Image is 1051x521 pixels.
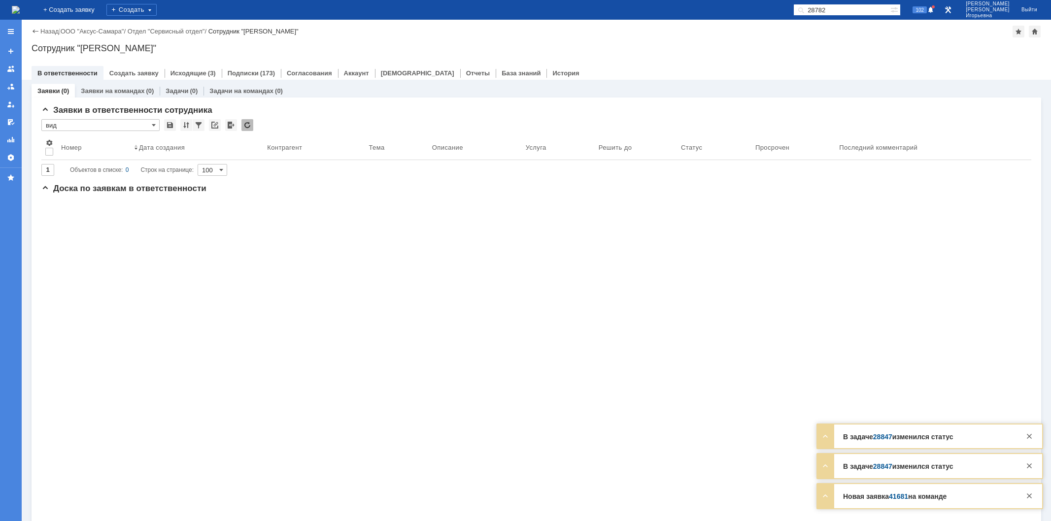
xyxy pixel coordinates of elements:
[139,144,185,151] div: Дата создания
[3,97,19,112] a: Мои заявки
[37,87,60,95] a: Заявки
[522,135,595,160] th: Услуга
[208,28,299,35] div: Сотрудник "[PERSON_NAME]"
[1013,26,1024,37] div: Добавить в избранное
[1029,26,1041,37] div: Сделать домашней страницей
[128,28,208,35] div: /
[843,492,947,500] strong: Новая заявка на команде
[966,13,1010,19] span: Игорьевна
[45,139,53,147] span: Настройки
[432,144,463,151] div: Описание
[166,87,188,95] a: Задачи
[126,164,129,176] div: 0
[209,87,273,95] a: Задачи на командах
[755,144,789,151] div: Просрочен
[32,43,1041,53] div: Сотрудник "[PERSON_NAME]"
[1023,430,1035,442] div: Закрыть
[260,69,275,77] div: (173)
[190,87,198,95] div: (0)
[81,87,144,95] a: Заявки на командах
[839,144,917,151] div: Последний комментарий
[41,184,206,193] span: Доска по заявкам в ответственности
[275,87,283,95] div: (0)
[61,28,124,35] a: ООО "Аксус-Самара"
[37,69,98,77] a: В ответственности
[225,119,237,131] div: Экспорт списка
[365,135,428,160] th: Тема
[146,87,154,95] div: (0)
[843,433,953,441] strong: В задаче изменился статус
[128,28,205,35] a: Отдел "Сервисный отдел"
[70,164,194,176] i: Строк на странице:
[1023,460,1035,472] div: Закрыть
[942,4,954,16] a: Перейти в интерфейс администратора
[3,79,19,95] a: Заявки в моей ответственности
[61,87,69,95] div: (0)
[344,69,369,77] a: Аккаунт
[263,135,365,160] th: Контрагент
[913,6,927,13] span: 102
[3,43,19,59] a: Создать заявку
[170,69,206,77] a: Исходящие
[3,61,19,77] a: Заявки на командах
[3,114,19,130] a: Мои согласования
[819,460,831,472] div: Развернуть
[130,135,263,160] th: Дата создания
[208,69,216,77] div: (3)
[193,119,204,131] div: Фильтрация...
[819,430,831,442] div: Развернуть
[109,69,159,77] a: Создать заявку
[681,144,702,151] div: Статус
[12,6,20,14] a: Перейти на домашнюю страницу
[843,462,953,470] strong: В задаче изменился статус
[209,119,221,131] div: Скопировать ссылку на список
[59,27,60,34] div: |
[12,6,20,14] img: logo
[3,132,19,148] a: Отчеты
[526,144,546,151] div: Услуга
[966,7,1010,13] span: [PERSON_NAME]
[106,4,157,16] div: Создать
[966,1,1010,7] span: [PERSON_NAME]
[267,144,302,151] div: Контрагент
[552,69,579,77] a: История
[889,492,908,500] a: 41681
[381,69,454,77] a: [DEMOGRAPHIC_DATA]
[228,69,259,77] a: Подписки
[61,28,128,35] div: /
[873,462,892,470] a: 28847
[599,144,632,151] div: Решить до
[164,119,176,131] div: Сохранить вид
[677,135,751,160] th: Статус
[241,119,253,131] div: Обновлять список
[3,150,19,165] a: Настройки
[890,4,900,14] span: Расширенный поиск
[57,135,130,160] th: Номер
[61,144,82,151] div: Номер
[41,105,212,115] span: Заявки в ответственности сотрудника
[70,166,123,173] span: Объектов в списке:
[1023,490,1035,502] div: Закрыть
[502,69,541,77] a: База знаний
[369,144,384,151] div: Тема
[180,119,192,131] div: Сортировка...
[466,69,490,77] a: Отчеты
[873,433,892,441] a: 28847
[819,490,831,502] div: Развернуть
[287,69,332,77] a: Согласования
[40,28,59,35] a: Назад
